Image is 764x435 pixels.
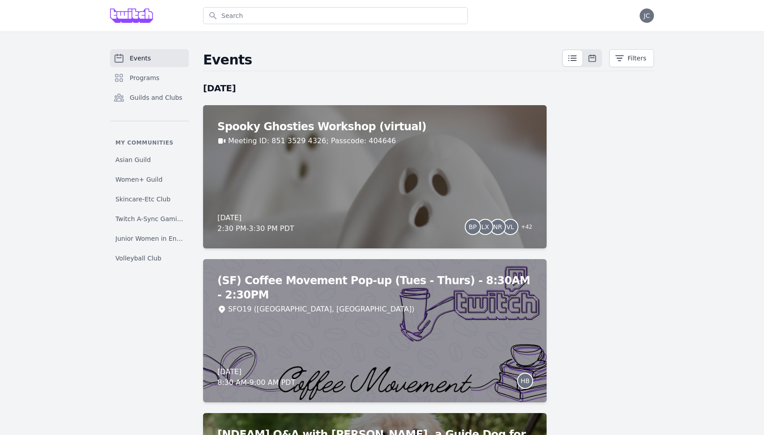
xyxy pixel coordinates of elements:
div: SFO19 ([GEOGRAPHIC_DATA], [GEOGRAPHIC_DATA]) [228,304,414,315]
img: Grove [110,9,153,23]
span: VL [506,224,514,230]
span: Women+ Guild [115,175,162,184]
h2: Events [203,52,562,68]
a: Junior Women in Engineering Club [110,230,189,247]
a: Asian Guild [110,152,189,168]
span: Skincare-Etc Club [115,195,170,204]
span: Junior Women in Engineering Club [115,234,183,243]
span: NR [493,224,502,230]
a: Volleyball Club [110,250,189,266]
h2: [DATE] [203,82,547,94]
a: Spooky Ghosties Workshop (virtual)Meeting ID: 851 3529 4326; Passcode: 404646[DATE]2:30 PM-3:30 P... [203,105,547,248]
span: Asian Guild [115,155,151,164]
a: Events [110,49,189,67]
span: LX [481,224,489,230]
span: Volleyball Club [115,254,161,263]
span: JC [644,13,650,19]
span: Guilds and Clubs [130,93,183,102]
a: Guilds and Clubs [110,89,189,107]
a: Programs [110,69,189,87]
a: Twitch A-Sync Gaming (TAG) Club [110,211,189,227]
a: (SF) Coffee Movement Pop-up (Tues - Thurs) - 8:30AM - 2:30PMSFO19 ([GEOGRAPHIC_DATA], [GEOGRAPHIC... [203,259,547,402]
button: Filters [609,49,654,67]
button: JC [640,9,654,23]
span: Twitch A-Sync Gaming (TAG) Club [115,214,183,223]
input: Search [203,7,468,24]
h2: Spooky Ghosties Workshop (virtual) [217,119,532,134]
p: My communities [110,139,189,146]
div: [DATE] 2:30 PM - 3:30 PM PDT [217,213,294,234]
span: Programs [130,73,159,82]
a: Women+ Guild [110,171,189,188]
span: Events [130,54,151,63]
nav: Sidebar [110,49,189,266]
span: HB [521,378,530,384]
span: + 42 [516,222,532,234]
a: Meeting ID: 851 3529 4326; Passcode: 404646 [228,136,396,146]
a: Skincare-Etc Club [110,191,189,207]
span: BP [469,224,477,230]
div: [DATE] 8:30 AM - 9:00 AM PDT [217,367,295,388]
h2: (SF) Coffee Movement Pop-up (Tues - Thurs) - 8:30AM - 2:30PM [217,273,532,302]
